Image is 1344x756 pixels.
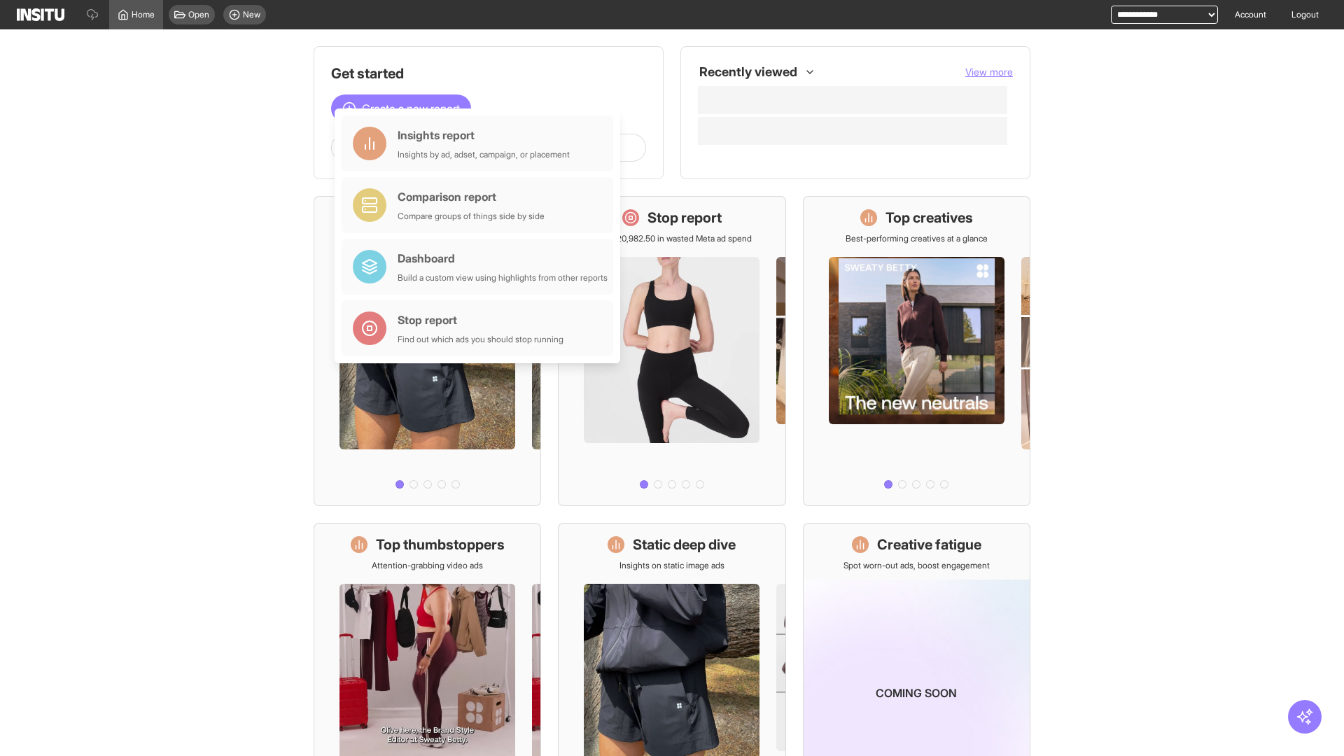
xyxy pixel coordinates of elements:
[965,65,1013,79] button: View more
[619,560,724,571] p: Insights on static image ads
[331,94,471,122] button: Create a new report
[362,100,460,117] span: Create a new report
[803,196,1030,506] a: Top creativesBest-performing creatives at a glance
[398,334,563,345] div: Find out which ads you should stop running
[398,188,545,205] div: Comparison report
[243,9,260,20] span: New
[846,233,988,244] p: Best-performing creatives at a glance
[398,127,570,143] div: Insights report
[331,64,646,83] h1: Get started
[558,196,785,506] a: Stop reportSave £20,982.50 in wasted Meta ad spend
[633,535,736,554] h1: Static deep dive
[885,208,973,227] h1: Top creatives
[398,250,608,267] div: Dashboard
[376,535,505,554] h1: Top thumbstoppers
[398,311,563,328] div: Stop report
[188,9,209,20] span: Open
[965,66,1013,78] span: View more
[398,272,608,283] div: Build a custom view using highlights from other reports
[17,8,64,21] img: Logo
[398,211,545,222] div: Compare groups of things side by side
[647,208,722,227] h1: Stop report
[132,9,155,20] span: Home
[398,149,570,160] div: Insights by ad, adset, campaign, or placement
[591,233,752,244] p: Save £20,982.50 in wasted Meta ad spend
[372,560,483,571] p: Attention-grabbing video ads
[314,196,541,506] a: What's live nowSee all active ads instantly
